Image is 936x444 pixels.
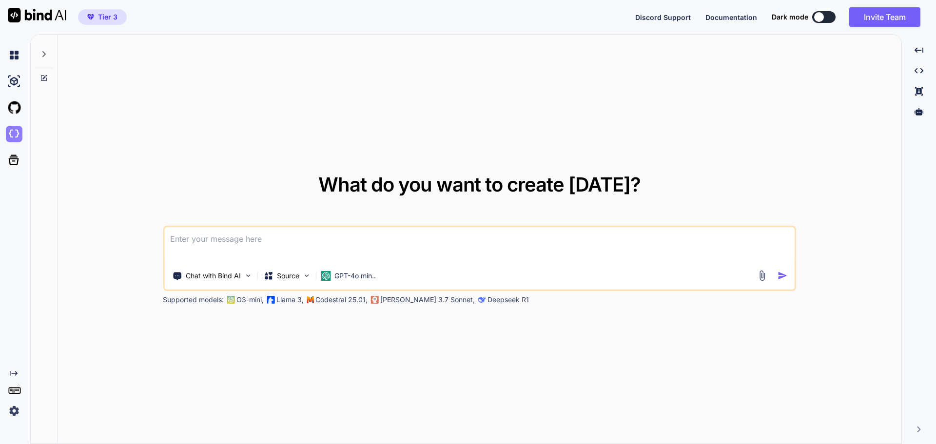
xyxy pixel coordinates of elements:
[778,270,788,281] img: icon
[267,296,274,304] img: Llama2
[370,296,378,304] img: claude
[705,12,757,22] button: Documentation
[757,270,768,281] img: attachment
[321,271,331,281] img: GPT-4o mini
[380,295,475,305] p: [PERSON_NAME] 3.7 Sonnet,
[302,271,311,280] img: Pick Models
[244,271,252,280] img: Pick Tools
[318,173,641,196] span: What do you want to create [DATE]?
[277,271,299,281] p: Source
[186,271,241,281] p: Chat with Bind AI
[478,296,486,304] img: claude
[307,296,313,303] img: Mistral-AI
[487,295,529,305] p: Deepseek R1
[98,12,117,22] span: Tier 3
[276,295,304,305] p: Llama 3,
[6,403,22,419] img: settings
[163,295,224,305] p: Supported models:
[236,295,264,305] p: O3-mini,
[8,8,66,22] img: Bind AI
[6,47,22,63] img: chat
[772,12,808,22] span: Dark mode
[635,12,691,22] button: Discord Support
[227,296,234,304] img: GPT-4
[705,13,757,21] span: Documentation
[6,99,22,116] img: githubLight
[849,7,920,27] button: Invite Team
[315,295,368,305] p: Codestral 25.01,
[87,14,94,20] img: premium
[6,73,22,90] img: ai-studio
[78,9,127,25] button: premiumTier 3
[334,271,376,281] p: GPT-4o min..
[635,13,691,21] span: Discord Support
[6,126,22,142] img: darkCloudIdeIcon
